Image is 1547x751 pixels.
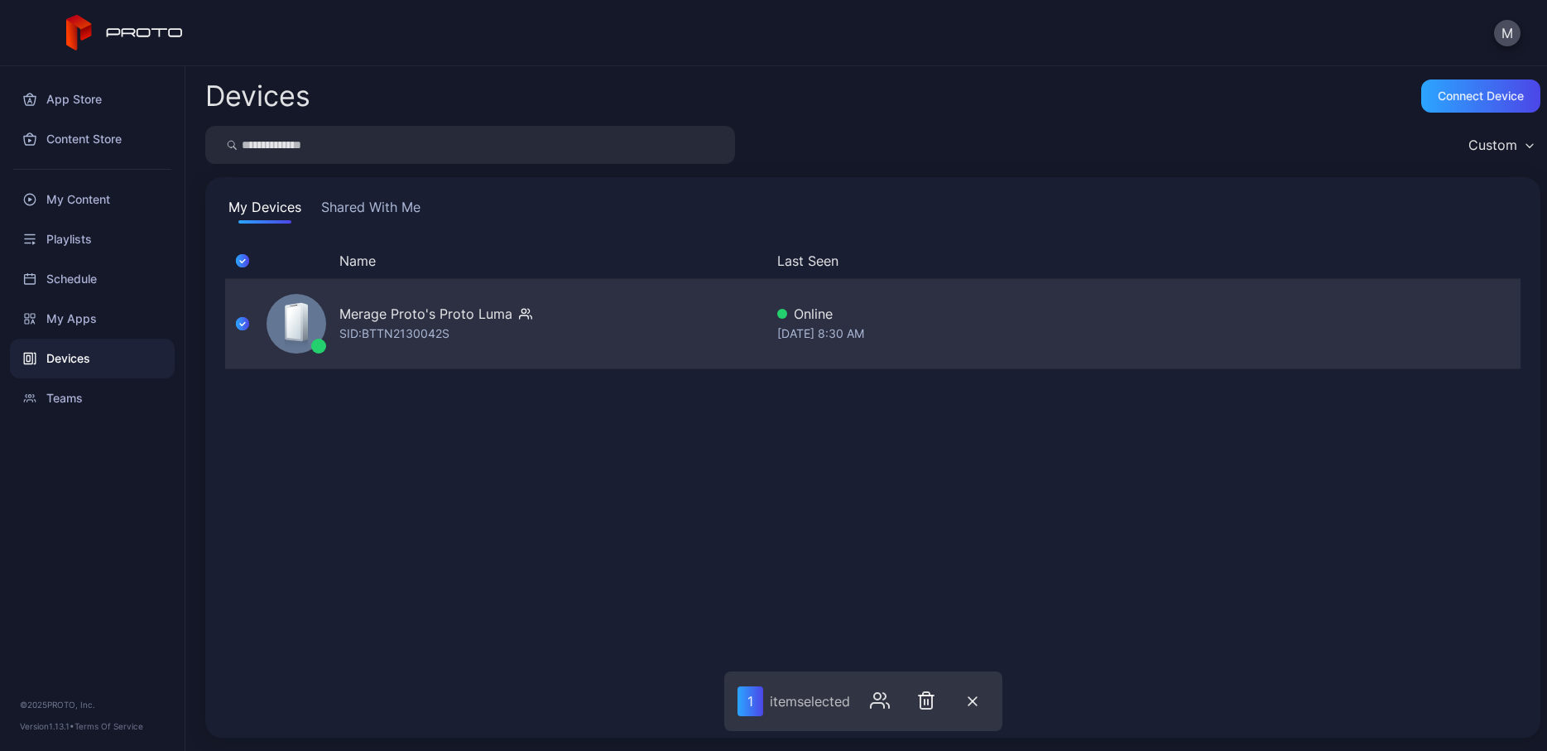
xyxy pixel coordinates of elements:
[1468,137,1517,153] div: Custom
[225,197,305,224] button: My Devices
[20,721,74,731] span: Version 1.13.1 •
[74,721,143,731] a: Terms Of Service
[1487,251,1521,271] div: Options
[1460,126,1540,164] button: Custom
[1421,79,1540,113] button: Connect device
[770,693,850,710] div: item selected
[10,299,175,339] a: My Apps
[777,324,1312,344] div: [DATE] 8:30 AM
[339,251,376,271] button: Name
[10,180,175,219] a: My Content
[10,119,175,159] a: Content Store
[339,304,512,324] div: Merage Proto's Proto Luma
[205,81,310,111] h2: Devices
[777,251,1305,271] button: Last Seen
[1319,251,1468,271] div: Update Device
[10,378,175,418] a: Teams
[777,304,1312,324] div: Online
[318,197,424,224] button: Shared With Me
[737,686,763,716] div: 1
[10,79,175,119] a: App Store
[10,219,175,259] a: Playlists
[339,324,449,344] div: SID: BTTN2130042S
[1438,89,1524,103] div: Connect device
[10,339,175,378] a: Devices
[1494,20,1521,46] button: M
[10,259,175,299] a: Schedule
[20,698,165,711] div: © 2025 PROTO, Inc.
